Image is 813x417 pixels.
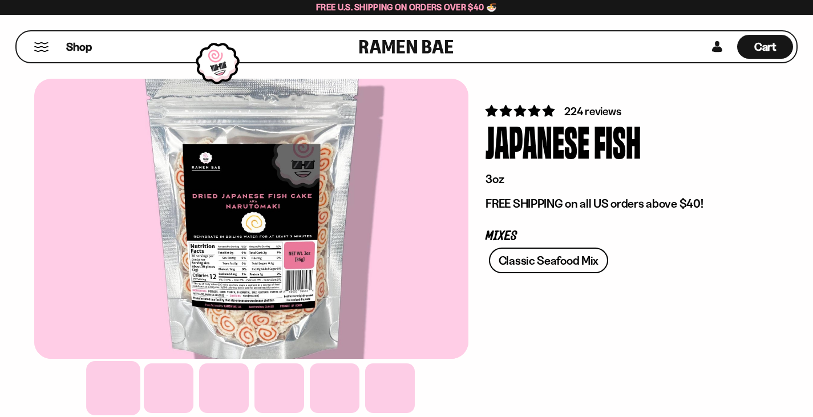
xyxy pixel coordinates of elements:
a: Shop [66,35,92,59]
div: Japanese [486,119,589,162]
p: Mixes [486,231,762,242]
p: FREE SHIPPING on all US orders above $40! [486,196,762,211]
span: 4.76 stars [486,104,557,118]
a: Classic Seafood Mix [489,248,608,273]
div: Fish [594,119,641,162]
div: Cart [737,31,793,62]
button: Mobile Menu Trigger [34,42,49,52]
span: Cart [754,40,776,54]
span: 224 reviews [564,104,621,118]
p: 3oz [486,172,762,187]
span: Shop [66,39,92,55]
span: Free U.S. Shipping on Orders over $40 🍜 [316,2,497,13]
